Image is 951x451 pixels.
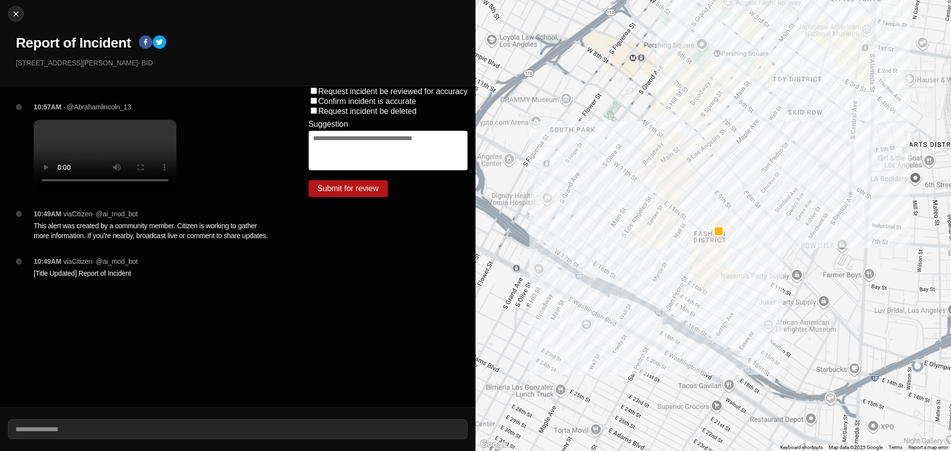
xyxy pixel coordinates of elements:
img: cancel [11,9,21,19]
button: Keyboard shortcuts [780,444,823,451]
label: Request incident be reviewed for accuracy [318,87,468,96]
p: [Title Updated] Report of Incident [34,268,269,278]
button: cancel [8,6,24,22]
label: Suggestion [309,120,348,129]
button: Submit for review [309,180,388,197]
a: Open this area in Google Maps (opens a new window) [478,438,511,451]
p: 10:57AM [34,102,61,112]
img: Google [478,438,511,451]
p: [STREET_ADDRESS][PERSON_NAME] · BID [16,58,468,68]
h1: Report of Incident [16,34,131,52]
label: Request incident be deleted [318,107,417,115]
a: Terms (opens in new tab) [889,445,902,450]
label: Confirm incident is accurate [318,97,416,105]
p: via Citizen · @ ai_mod_bot [63,256,138,266]
p: 10:49AM [34,256,61,266]
button: twitter [153,35,166,51]
p: via Citizen · @ ai_mod_bot [63,209,138,219]
p: 10:49AM [34,209,61,219]
p: · @Abrahamlincoln_13 [63,102,131,112]
span: Map data ©2025 Google [829,445,883,450]
a: Report a map error [908,445,948,450]
button: facebook [139,35,153,51]
p: This alert was created by a community member. Citizen is working to gather more information. If y... [34,221,269,241]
